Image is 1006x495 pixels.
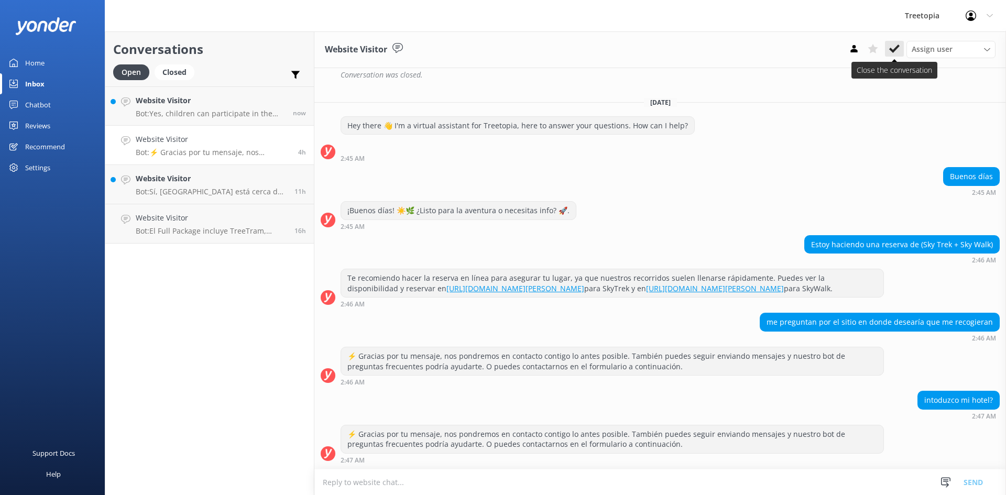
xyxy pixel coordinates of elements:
[294,187,306,196] span: 08:36pm 17-Aug-2025 (UTC -06:00) America/Mexico_City
[25,52,45,73] div: Home
[341,66,1000,84] div: Conversation was closed.
[760,334,1000,342] div: 02:46am 18-Aug-2025 (UTC -06:00) America/Mexico_City
[105,165,314,204] a: Website VisitorBot:Sí, [GEOGRAPHIC_DATA] está cerca de [GEOGRAPHIC_DATA][PERSON_NAME]. Puedes bus...
[646,283,784,293] a: [URL][DOMAIN_NAME][PERSON_NAME]
[25,157,50,178] div: Settings
[16,17,76,35] img: yonder-white-logo.png
[341,223,576,230] div: 02:45am 18-Aug-2025 (UTC -06:00) America/Mexico_City
[341,456,884,464] div: 02:47am 18-Aug-2025 (UTC -06:00) America/Mexico_City
[136,173,287,184] h4: Website Visitor
[341,378,884,386] div: 02:46am 18-Aug-2025 (UTC -06:00) America/Mexico_City
[325,43,387,57] h3: Website Visitor
[136,95,285,106] h4: Website Visitor
[446,283,584,293] a: [URL][DOMAIN_NAME][PERSON_NAME]
[136,134,290,145] h4: Website Visitor
[944,168,999,185] div: Buenos días
[341,425,883,453] div: ⚡ Gracias por tu mensaje, nos pondremos en contacto contigo lo antes posible. También puedes segu...
[644,98,677,107] span: [DATE]
[25,73,45,94] div: Inbox
[136,148,290,157] p: Bot: ⚡ Gracias por tu mensaje, nos pondremos en contacto contigo lo antes posible. También puedes...
[136,212,287,224] h4: Website Visitor
[341,156,365,162] strong: 2:45 AM
[341,379,365,386] strong: 2:46 AM
[321,66,1000,84] div: 2025-08-17T20:46:42.467
[804,256,1000,263] div: 02:46am 18-Aug-2025 (UTC -06:00) America/Mexico_City
[972,257,996,263] strong: 2:46 AM
[293,108,306,117] span: 07:42am 18-Aug-2025 (UTC -06:00) America/Mexico_City
[918,391,999,409] div: intoduzco mi hotel?
[341,202,576,219] div: ¡Buenos días! ☀️🌿 ¿Listo para la aventura o necesitas info? 🚀.
[972,413,996,420] strong: 2:47 AM
[294,226,306,235] span: 03:31pm 17-Aug-2025 (UTC -06:00) America/Mexico_City
[25,115,50,136] div: Reviews
[113,64,149,80] div: Open
[105,204,314,244] a: Website VisitorBot:El Full Package incluye TreeTram, SkyTrek, SkyWalk y Arboreal Challenge Course...
[25,94,51,115] div: Chatbot
[136,226,287,236] p: Bot: El Full Package incluye TreeTram, SkyTrek, SkyWalk y Arboreal Challenge Course. El costo es ...
[760,313,999,331] div: me preguntan por el sitio en donde desearía que me recogieran
[341,224,365,230] strong: 2:45 AM
[105,86,314,126] a: Website VisitorBot:Yes, children can participate in the zipline (SkyTrek) from the age of [DEMOGR...
[972,190,996,196] strong: 2:45 AM
[46,464,61,485] div: Help
[906,41,996,58] div: Assign User
[341,155,695,162] div: 02:45am 18-Aug-2025 (UTC -06:00) America/Mexico_City
[155,66,200,78] a: Closed
[113,39,306,59] h2: Conversations
[341,269,883,297] div: Te recomiendo hacer la reserva en línea para asegurar tu lugar, ya que nuestros recorridos suelen...
[136,187,287,196] p: Bot: Sí, [GEOGRAPHIC_DATA] está cerca de [GEOGRAPHIC_DATA][PERSON_NAME]. Puedes buscar [GEOGRAPHI...
[341,117,694,135] div: Hey there 👋 I'm a virtual assistant for Treetopia, here to answer your questions. How can I help?
[25,136,65,157] div: Recommend
[341,300,884,307] div: 02:46am 18-Aug-2025 (UTC -06:00) America/Mexico_City
[298,148,306,157] span: 02:47am 18-Aug-2025 (UTC -06:00) America/Mexico_City
[805,236,999,254] div: Estoy haciendo una reserva de (Sky Trek + Sky Walk)
[972,335,996,342] strong: 2:46 AM
[32,443,75,464] div: Support Docs
[341,301,365,307] strong: 2:46 AM
[912,43,953,55] span: Assign user
[341,457,365,464] strong: 2:47 AM
[105,126,314,165] a: Website VisitorBot:⚡ Gracias por tu mensaje, nos pondremos en contacto contigo lo antes posible. ...
[917,412,1000,420] div: 02:47am 18-Aug-2025 (UTC -06:00) America/Mexico_City
[943,189,1000,196] div: 02:45am 18-Aug-2025 (UTC -06:00) America/Mexico_City
[113,66,155,78] a: Open
[341,347,883,375] div: ⚡ Gracias por tu mensaje, nos pondremos en contacto contigo lo antes posible. También puedes segu...
[136,109,285,118] p: Bot: Yes, children can participate in the zipline (SkyTrek) from the age of [DEMOGRAPHIC_DATA]. Y...
[155,64,194,80] div: Closed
